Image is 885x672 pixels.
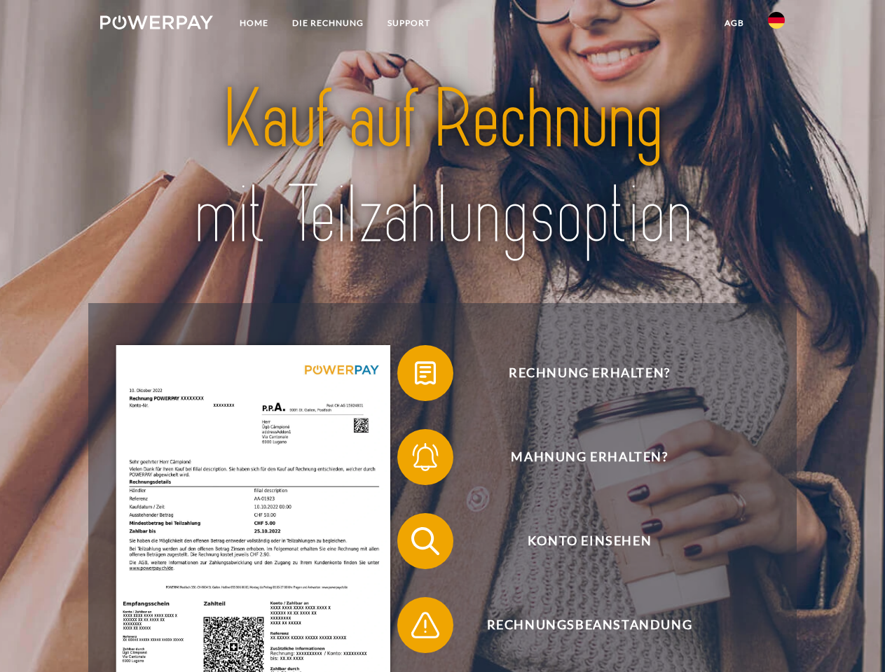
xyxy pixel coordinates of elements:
span: Konto einsehen [418,513,761,569]
img: logo-powerpay-white.svg [100,15,213,29]
img: qb_warning.svg [408,608,443,643]
img: qb_search.svg [408,524,443,559]
a: SUPPORT [376,10,442,36]
span: Rechnungsbeanstandung [418,597,761,653]
a: DIE RECHNUNG [280,10,376,36]
img: title-powerpay_de.svg [134,67,751,268]
a: agb [713,10,756,36]
img: qb_bill.svg [408,356,443,391]
a: Home [228,10,280,36]
button: Rechnungsbeanstandung [397,597,762,653]
img: qb_bell.svg [408,440,443,475]
button: Mahnung erhalten? [397,429,762,485]
span: Mahnung erhalten? [418,429,761,485]
button: Konto einsehen [397,513,762,569]
span: Rechnung erhalten? [418,345,761,401]
button: Rechnung erhalten? [397,345,762,401]
img: de [768,12,785,29]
